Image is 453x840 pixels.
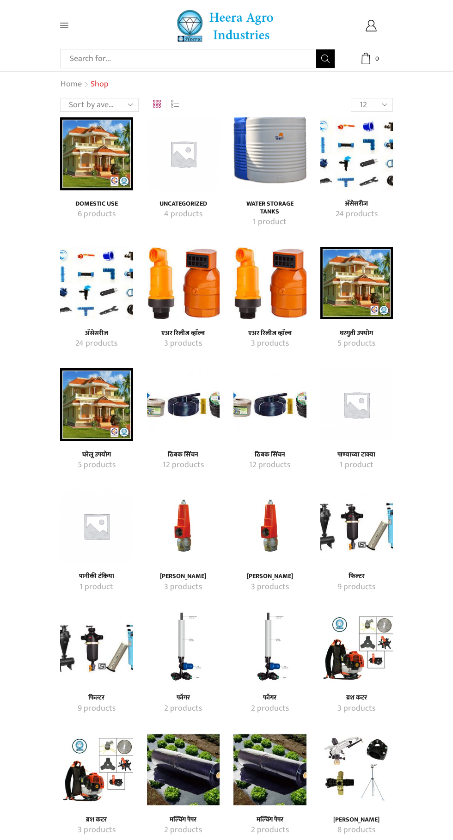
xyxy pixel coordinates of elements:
[331,338,383,350] a: Visit product category घरगुती उपयोग
[331,824,383,836] a: Visit product category रेन गन
[331,329,383,337] a: Visit product category घरगुती उपयोग
[244,329,296,337] h4: एअर रिलीज व्हाॅल्व
[331,694,383,702] h4: ब्रश कटर
[320,368,393,441] a: Visit product category पाण्याच्या टाक्या
[233,490,306,563] img: प्रेशर रिलीफ व्हाॅल्व
[70,694,123,702] h4: फिल्टर
[70,824,123,836] a: Visit product category ब्रश कटर
[70,572,123,580] h4: पानीकी टंकिया
[91,79,109,90] h1: Shop
[70,703,123,715] a: Visit product category फिल्टर
[244,451,296,459] a: Visit product category ठिबक सिंचन
[60,490,133,563] a: Visit product category पानीकी टंकिया
[147,368,220,441] img: ठिबक सिंचन
[164,703,202,715] mark: 2 products
[233,733,306,806] a: Visit product category मल्चिंग पेपर
[233,117,306,190] img: Water Storage Tanks
[337,703,375,715] mark: 3 products
[147,247,220,320] img: एअर रिलीज व्हाॅल्व
[331,816,383,824] h4: [PERSON_NAME]
[320,247,393,320] a: Visit product category घरगुती उपयोग
[60,117,133,190] img: Domestic Use
[233,611,306,684] a: Visit product category फॉगर
[244,451,296,459] h4: ठिबक सिंचन
[157,694,210,702] a: Visit product category फॉगर
[253,216,287,228] mark: 1 product
[320,117,393,190] a: Visit product category अ‍ॅसेसरीज
[70,581,123,593] a: Visit product category पानीकी टंकिया
[244,824,296,836] a: Visit product category मल्चिंग पेपर
[70,694,123,702] a: Visit product category फिल्टर
[244,816,296,824] a: Visit product category मल्चिंग पेपर
[70,200,123,208] a: Visit product category Domestic Use
[147,611,220,684] img: फॉगर
[244,694,296,702] h4: फॉगर
[157,451,210,459] a: Visit product category ठिबक सिंचन
[244,581,296,593] a: Visit product category प्रेशर रिलीफ व्हाॅल्व
[244,338,296,350] a: Visit product category एअर रिलीज व्हाॅल्व
[233,733,306,806] img: मल्चिंग पेपर
[70,816,123,824] a: Visit product category ब्रश कटर
[244,216,296,228] a: Visit product category Water Storage Tanks
[70,451,123,459] h4: घरेलू उपयोग
[157,208,210,220] a: Visit product category Uncategorized
[320,490,393,563] img: फिल्टर
[75,338,117,350] mark: 24 products
[251,703,289,715] mark: 2 products
[70,572,123,580] a: Visit product category पानीकी टंकिया
[331,451,383,459] h4: पाण्याच्या टाक्या
[60,247,133,320] img: अ‍ॅसेसरीज
[316,49,335,68] button: Search button
[80,581,113,593] mark: 1 product
[244,703,296,715] a: Visit product category फॉगर
[331,459,383,471] a: Visit product category पाण्याच्या टाक्या
[157,459,210,471] a: Visit product category ठिबक सिंचन
[147,247,220,320] a: Visit product category एअर रिलीज व्हाॅल्व
[331,200,383,208] h4: अ‍ॅसेसरीज
[147,611,220,684] a: Visit product category फॉगर
[60,79,109,91] nav: Breadcrumb
[60,490,133,563] img: पानीकी टंकिया
[147,733,220,806] img: मल्चिंग पेपर
[70,451,123,459] a: Visit product category घरेलू उपयोग
[337,338,375,350] mark: 5 products
[164,208,202,220] mark: 4 products
[157,200,210,208] a: Visit product category Uncategorized
[331,703,383,715] a: Visit product category ब्रश कटर
[244,572,296,580] a: Visit product category प्रेशर रिलीफ व्हाॅल्व
[340,459,373,471] mark: 1 product
[349,53,393,64] a: 0
[147,490,220,563] a: Visit product category प्रेशर रिलीफ व्हाॅल्व
[147,368,220,441] a: Visit product category ठिबक सिंचन
[60,117,133,190] a: Visit product category Domestic Use
[60,611,133,684] img: फिल्टर
[244,329,296,337] a: Visit product category एअर रिलीज व्हाॅल्व
[60,247,133,320] a: Visit product category अ‍ॅसेसरीज
[70,459,123,471] a: Visit product category घरेलू उपयोग
[331,208,383,220] a: Visit product category अ‍ॅसेसरीज
[331,694,383,702] a: Visit product category ब्रश कटर
[78,824,116,836] mark: 3 products
[157,572,210,580] h4: [PERSON_NAME]
[70,329,123,337] a: Visit product category अ‍ॅसेसरीज
[60,368,133,441] img: घरेलू उपयोग
[78,208,116,220] mark: 6 products
[70,329,123,337] h4: अ‍ॅसेसरीज
[60,611,133,684] a: Visit product category फिल्टर
[251,824,289,836] mark: 2 products
[331,581,383,593] a: Visit product category फिल्टर
[70,816,123,824] h4: ब्रश कटर
[60,733,133,806] img: ब्रश कटर
[244,200,296,216] a: Visit product category Water Storage Tanks
[65,49,316,68] input: Search for...
[147,117,220,190] img: Uncategorized
[233,368,306,441] a: Visit product category ठिबक सिंचन
[70,338,123,350] a: Visit product category अ‍ॅसेसरीज
[78,703,116,715] mark: 9 products
[320,490,393,563] a: Visit product category फिल्टर
[244,200,296,216] h4: Water Storage Tanks
[244,459,296,471] a: Visit product category ठिबक सिंचन
[372,54,381,63] span: 0
[157,338,210,350] a: Visit product category एअर रिलीज व्हाॅल्व
[320,733,393,806] img: रेन गन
